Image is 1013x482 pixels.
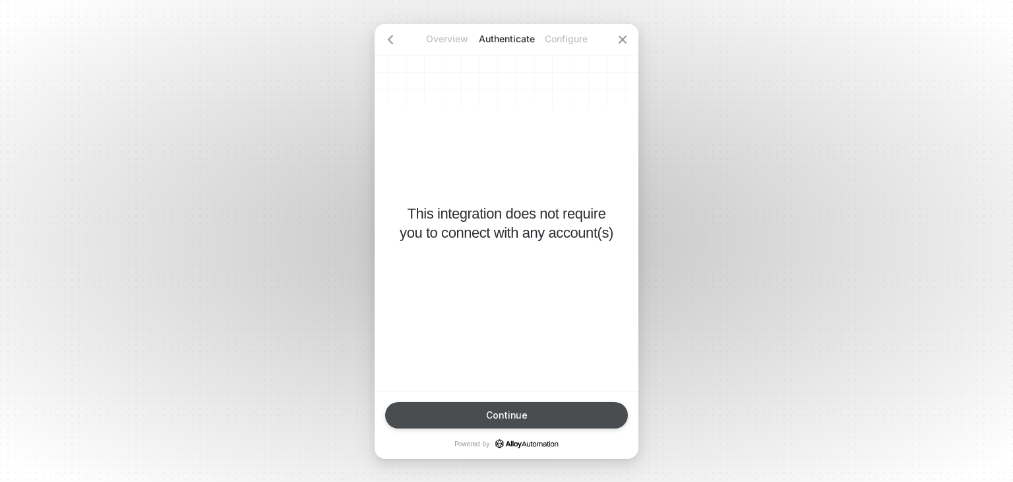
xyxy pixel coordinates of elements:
button: Continue [385,402,628,429]
p: Configure [536,32,596,46]
a: icon-success [495,439,559,448]
span: icon-arrow-left [385,34,396,45]
div: Continue [486,410,528,421]
p: Powered by [454,439,559,448]
span: icon-close [617,34,628,45]
p: Authenticate [477,32,536,46]
p: Overview [417,32,477,46]
p: This integration does not require you to connect with any account(s) [396,204,617,242]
